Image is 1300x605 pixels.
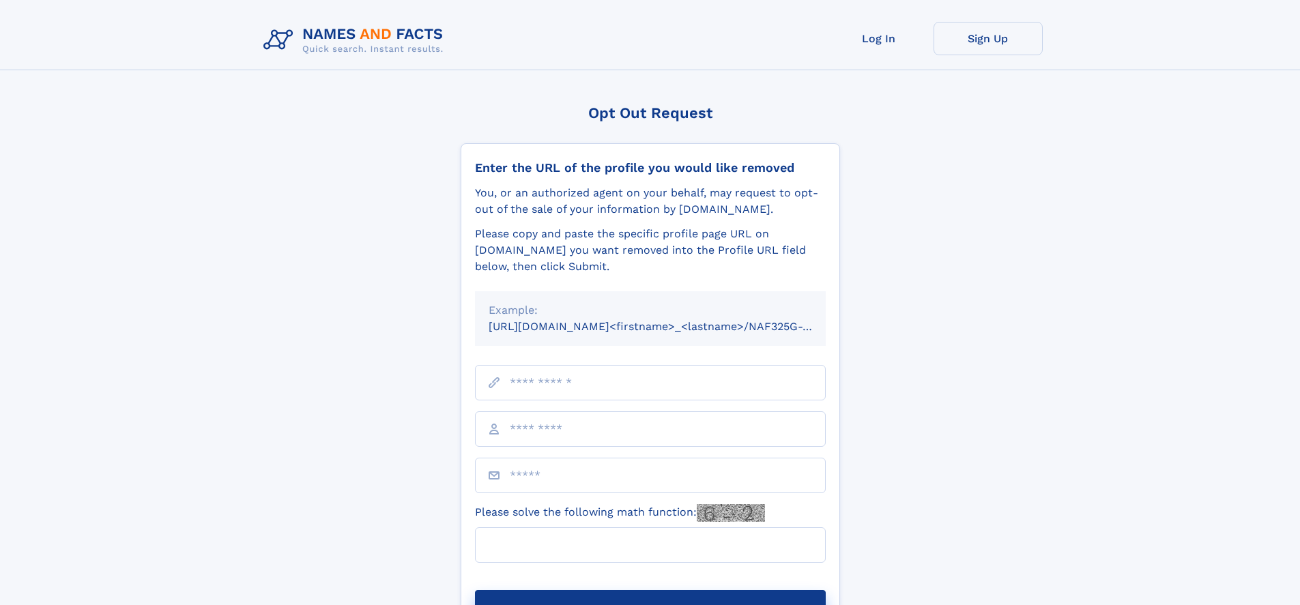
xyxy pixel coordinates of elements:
[475,160,826,175] div: Enter the URL of the profile you would like removed
[489,320,852,333] small: [URL][DOMAIN_NAME]<firstname>_<lastname>/NAF325G-xxxxxxxx
[489,302,812,319] div: Example:
[475,185,826,218] div: You, or an authorized agent on your behalf, may request to opt-out of the sale of your informatio...
[475,504,765,522] label: Please solve the following math function:
[258,22,454,59] img: Logo Names and Facts
[475,226,826,275] div: Please copy and paste the specific profile page URL on [DOMAIN_NAME] you want removed into the Pr...
[824,22,934,55] a: Log In
[461,104,840,121] div: Opt Out Request
[934,22,1043,55] a: Sign Up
